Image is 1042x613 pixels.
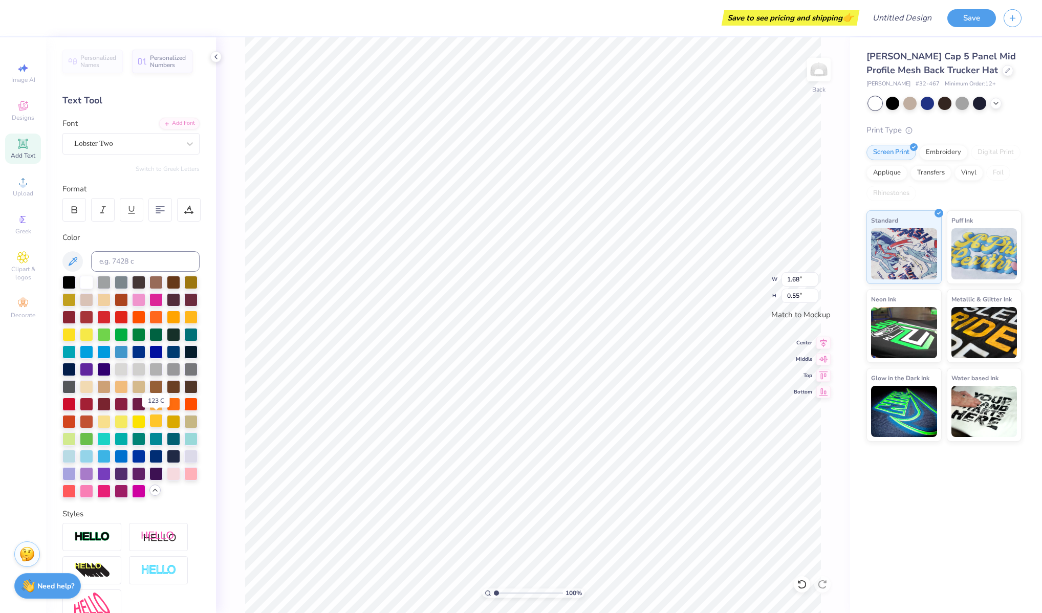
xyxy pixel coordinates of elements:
label: Font [62,118,78,129]
img: Puff Ink [951,228,1017,279]
div: 123 C [142,393,170,408]
input: e.g. 7428 c [91,251,200,272]
span: Neon Ink [871,294,896,304]
div: Foil [986,165,1010,181]
span: Minimum Order: 12 + [945,80,996,89]
div: Save to see pricing and shipping [724,10,857,26]
span: Center [794,339,812,346]
div: Add Font [159,118,200,129]
span: [PERSON_NAME] [866,80,910,89]
span: Greek [15,227,31,235]
img: Glow in the Dark Ink [871,386,937,437]
img: Metallic & Glitter Ink [951,307,1017,358]
button: Switch to Greek Letters [136,165,200,173]
img: Standard [871,228,937,279]
img: Stroke [74,531,110,543]
span: Clipart & logos [5,265,41,281]
div: Vinyl [954,165,983,181]
img: Neon Ink [871,307,937,358]
div: Rhinestones [866,186,916,201]
img: Shadow [141,531,177,543]
span: # 32-467 [916,80,940,89]
span: Middle [794,356,812,363]
img: Back [809,59,829,80]
div: Screen Print [866,145,916,160]
button: Save [947,9,996,27]
div: Color [62,232,200,244]
div: Text Tool [62,94,200,107]
span: Standard [871,215,898,226]
span: Personalized Names [80,54,117,69]
div: Back [812,85,826,94]
span: [PERSON_NAME] Cap 5 Panel Mid Profile Mesh Back Trucker Hat [866,50,1016,76]
img: Negative Space [141,564,177,576]
span: Glow in the Dark Ink [871,373,929,383]
span: 100 % [566,588,582,598]
div: Print Type [866,124,1022,136]
span: Designs [12,114,34,122]
span: Personalized Numbers [150,54,186,69]
img: Water based Ink [951,386,1017,437]
div: Styles [62,508,200,520]
span: Bottom [794,388,812,396]
span: Water based Ink [951,373,998,383]
span: Top [794,372,812,379]
input: Untitled Design [864,8,940,28]
img: 3d Illusion [74,562,110,579]
div: Format [62,183,201,195]
span: Image AI [11,76,35,84]
span: Metallic & Glitter Ink [951,294,1012,304]
span: Upload [13,189,33,198]
span: Puff Ink [951,215,973,226]
span: Decorate [11,311,35,319]
span: Add Text [11,151,35,160]
div: Transfers [910,165,951,181]
div: Embroidery [919,145,968,160]
div: Applique [866,165,907,181]
div: Digital Print [971,145,1021,160]
span: 👉 [842,11,854,24]
strong: Need help? [37,581,74,591]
